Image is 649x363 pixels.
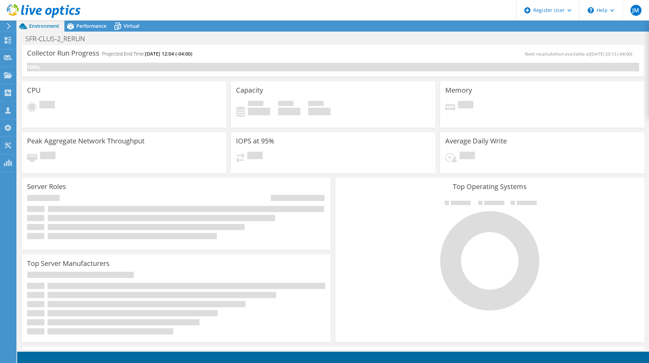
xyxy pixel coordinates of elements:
[39,101,55,110] span: Pending
[278,108,300,115] h4: 0 GiB
[124,23,139,29] span: Virtual
[340,183,639,190] h3: Top Operating Systems
[76,23,107,29] span: Performance
[29,23,59,29] span: Environment
[631,5,641,16] span: JM
[460,152,475,161] span: Pending
[248,108,270,115] h4: 0 GiB
[308,101,324,108] span: Total
[445,86,472,94] h3: Memory
[590,51,632,57] span: [DATE] 23:13 (-04:00)
[145,50,192,57] span: [DATE] 12:04 (-04:00)
[27,137,145,145] h3: Peak Aggregate Network Throughput
[458,101,473,110] span: Pending
[248,101,263,108] span: Used
[588,7,594,13] svg: \n
[102,50,192,58] h4: Projected End Time:
[40,152,55,161] span: Pending
[27,86,41,94] h3: CPU
[308,108,330,115] h4: 0 GiB
[525,51,636,57] span: Next recalculation available at
[22,35,96,43] h1: SFR-CLUS-2_RERUN
[27,260,110,267] h3: Top Server Manufacturers
[247,152,263,161] span: Pending
[27,183,66,190] h3: Server Roles
[445,137,507,145] h3: Average Daily Write
[236,137,274,145] h3: IOPS at 95%
[236,86,263,94] h3: Capacity
[278,101,294,108] span: Free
